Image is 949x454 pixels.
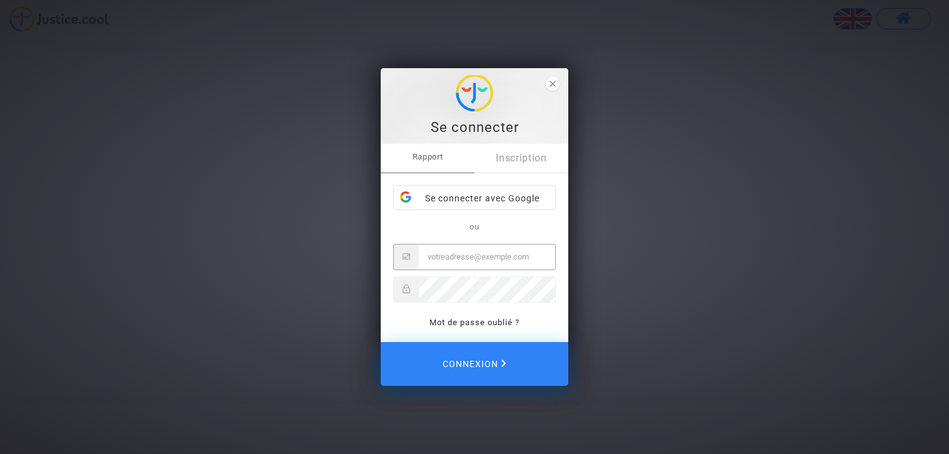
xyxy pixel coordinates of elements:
[469,222,480,231] font: ou
[419,245,555,270] input: E-mail
[413,152,443,161] font: Rapport
[381,342,568,386] button: Connexion
[388,118,561,137] div: Se connecter
[496,152,547,164] font: Inscription
[429,318,520,327] a: Mot de passe oublié ?
[443,359,498,369] font: Connexion
[546,77,560,91] span: fermer
[431,119,519,135] font: Se connecter
[419,277,555,302] input: Mot de passe
[425,193,540,203] font: Se connecter avec Google
[474,144,568,173] a: Inscription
